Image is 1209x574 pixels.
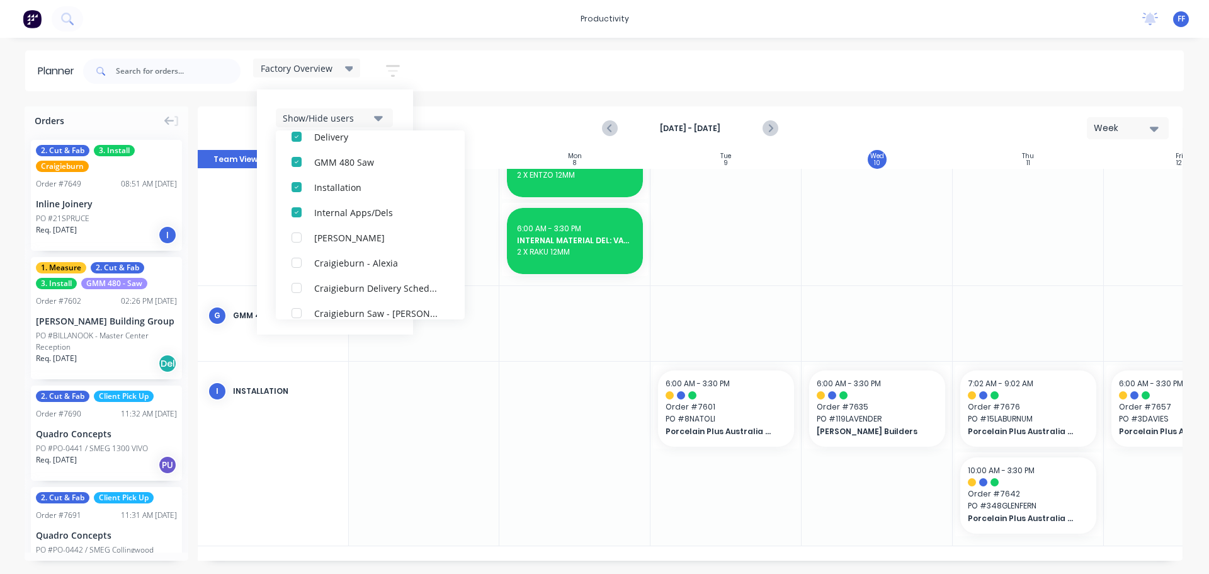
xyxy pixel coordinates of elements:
[36,492,89,503] span: 2. Cut & Fab
[1094,122,1152,135] div: Week
[36,529,177,542] div: Quadro Concepts
[36,213,89,224] div: PO #21SPRUCE
[568,152,582,160] div: Mon
[36,391,89,402] span: 2. Cut & Fab
[968,378,1033,389] span: 7:02 AM - 9:02 AM
[23,9,42,28] img: Factory
[968,465,1035,476] span: 10:00 AM - 3:30 PM
[517,223,581,234] span: 6:00 AM - 3:30 PM
[91,262,144,273] span: 2. Cut & Fab
[233,310,338,321] div: GMM 480 Saw
[968,500,1089,512] span: PO # 348GLENFERN
[158,226,177,244] div: I
[38,64,81,79] div: Planner
[35,114,64,127] span: Orders
[36,296,81,307] div: Order # 7602
[36,314,177,328] div: [PERSON_NAME] Building Group
[314,155,440,168] div: GMM 480 Saw
[1178,13,1185,25] span: FF
[261,62,332,75] span: Factory Overview
[517,246,633,258] span: 2 X RAKU 12MM
[968,488,1089,500] span: Order # 7642
[36,427,177,440] div: Quadro Concepts
[666,413,786,425] span: PO # 8NATOLI
[574,9,635,28] div: productivity
[36,408,81,420] div: Order # 7690
[36,145,89,156] span: 2. Cut & Fab
[314,180,440,193] div: Installation
[283,112,370,125] div: Show/Hide users
[314,205,440,219] div: Internal Apps/Dels
[573,160,576,166] div: 8
[36,161,89,172] span: Craigieburn
[36,454,77,466] span: Req. [DATE]
[724,160,728,166] div: 9
[720,152,731,160] div: Tue
[116,59,241,84] input: Search for orders...
[36,510,81,521] div: Order # 7691
[198,150,273,169] button: Team View
[1087,117,1169,139] button: Week
[36,330,177,353] div: PO #BILLANOOK - Master Center Reception
[94,492,154,503] span: Client Pick Up
[314,306,440,319] div: Craigieburn Saw - [PERSON_NAME]
[121,408,177,420] div: 11:32 AM [DATE]
[36,224,77,236] span: Req. [DATE]
[314,130,440,143] div: Delivery
[233,386,338,397] div: Installation
[1176,160,1182,166] div: 12
[314,256,440,269] div: Craigieburn - Alexia
[666,378,730,389] span: 6:00 AM - 3:30 PM
[208,306,227,325] div: G
[36,262,86,273] span: 1. Measure
[121,296,177,307] div: 02:26 PM [DATE]
[968,413,1089,425] span: PO # 15LABURNUM
[208,382,227,401] div: I
[627,123,753,134] strong: [DATE] - [DATE]
[1119,378,1183,389] span: 6:00 AM - 3:30 PM
[36,353,77,364] span: Req. [DATE]
[36,278,77,289] span: 3. Install
[36,197,177,210] div: Inline Joinery
[158,354,177,373] div: Del
[121,510,177,521] div: 11:31 AM [DATE]
[121,178,177,190] div: 08:51 AM [DATE]
[158,456,177,474] div: PU
[817,426,926,437] span: [PERSON_NAME] Builders
[666,401,786,413] span: Order # 7601
[276,108,393,127] button: Show/Hide users
[968,426,1077,437] span: Porcelain Plus Australia Pty Ltd
[874,160,880,166] div: 10
[817,401,938,413] span: Order # 7635
[517,235,633,246] span: INTERNAL MATERIAL DEL: VASARI 7520
[36,178,81,190] div: Order # 7649
[817,378,881,389] span: 6:00 AM - 3:30 PM
[968,513,1077,524] span: Porcelain Plus Australia Pty Ltd
[968,401,1089,413] span: Order # 7676
[94,391,154,402] span: Client Pick Up
[1176,152,1183,160] div: Fri
[314,231,440,244] div: [PERSON_NAME]
[817,413,938,425] span: PO # 119LAVENDER
[36,544,177,567] div: PO #PO-0442 / SMEG Collingwood Display
[1026,160,1030,166] div: 11
[1022,152,1034,160] div: Thu
[36,443,148,454] div: PO #PO-0441 / SMEG 1300 VIVO
[81,278,147,289] span: GMM 480 - Saw
[94,145,135,156] span: 3. Install
[870,152,884,160] div: Wed
[666,426,775,437] span: Porcelain Plus Australia Pty Ltd
[314,281,440,294] div: Craigieburn Delivery Schedule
